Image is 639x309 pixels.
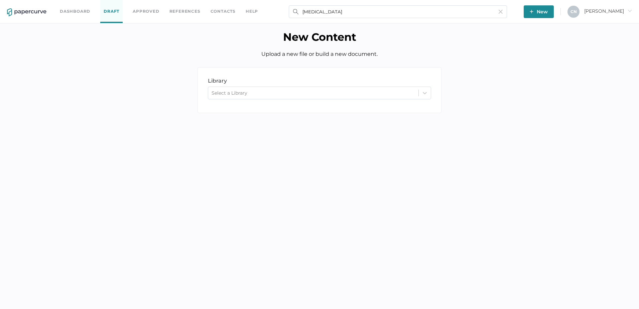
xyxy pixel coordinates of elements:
span: [PERSON_NAME] [584,8,632,14]
a: References [169,8,201,15]
div: library [208,78,431,84]
a: Approved [133,8,159,15]
img: papercurve-logo-colour.7244d18c.svg [7,8,46,16]
span: Upload a new file or build a new document. [261,51,378,57]
span: New [530,5,548,18]
a: Dashboard [60,8,90,15]
span: C N [570,9,577,14]
i: arrow_right [627,8,632,13]
h1: New Content [5,30,634,43]
a: Contacts [211,8,236,15]
div: help [246,8,258,15]
img: plus-white.e19ec114.svg [530,10,533,13]
input: Search Workspace [289,5,507,18]
div: Select a Library [212,90,247,96]
img: cross-light-grey.10ea7ca4.svg [499,10,503,14]
img: search.bf03fe8b.svg [293,9,298,14]
button: New [524,5,554,18]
